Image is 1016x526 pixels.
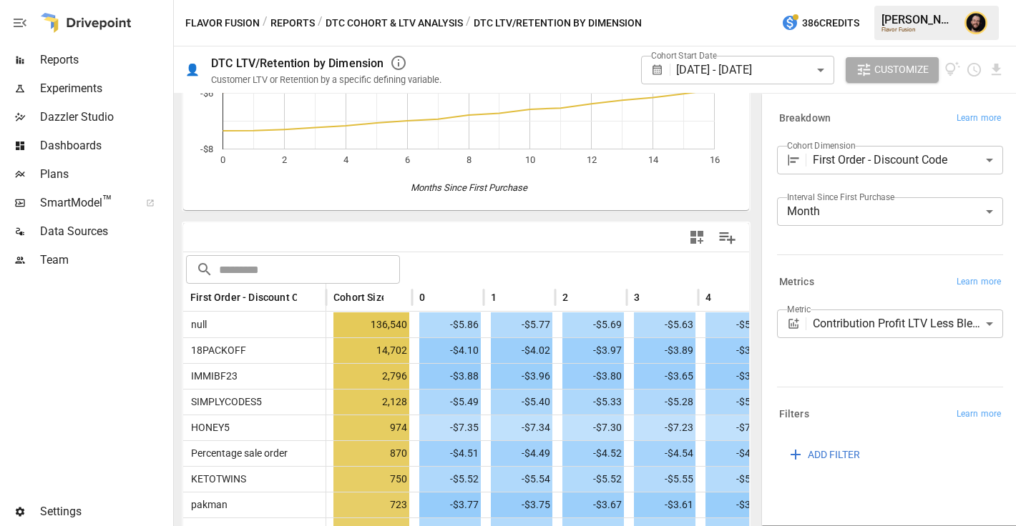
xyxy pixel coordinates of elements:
[634,312,695,337] span: -$5.63
[562,312,624,337] span: -$5.69
[562,492,624,517] span: -$3.67
[525,154,535,165] text: 10
[419,467,481,492] span: -$5.52
[562,441,624,466] span: -$4.52
[634,364,695,389] span: -$3.65
[282,154,287,165] text: 2
[713,287,733,307] button: Sort
[491,467,552,492] span: -$5.54
[964,11,987,34] img: Ciaran Nugent
[333,492,409,517] span: 723
[648,154,659,165] text: 14
[419,492,481,517] span: -$3.77
[333,415,409,440] span: 974
[185,396,262,407] span: SIMPLYCODES5
[40,80,170,97] span: Experiments
[343,154,349,165] text: 4
[102,192,112,210] span: ™
[419,338,481,363] span: -$4.10
[200,144,213,154] text: -$8
[40,503,170,520] span: Settings
[705,415,767,440] span: -$7.17
[263,14,268,32] div: /
[411,182,528,193] text: Months Since First Purchase
[211,74,441,85] div: Customer LTV or Retention by a specific defining variable.
[491,290,497,304] span: 1
[40,166,170,183] span: Plans
[185,14,260,32] button: Flavor Fusion
[777,442,870,467] button: ADD FILTER
[419,415,481,440] span: -$7.35
[333,389,409,415] span: 2,128
[634,441,695,466] span: -$4.54
[957,111,1001,126] span: Learn more
[426,287,446,307] button: Sort
[881,13,956,26] div: [PERSON_NAME]
[200,88,213,99] text: -$6
[570,287,590,307] button: Sort
[705,492,767,517] span: -$3.45
[333,338,409,363] span: 14,702
[562,415,624,440] span: -$7.30
[270,14,315,32] button: Reports
[957,407,1001,422] span: Learn more
[40,194,130,212] span: SmartModel
[185,447,288,459] span: Percentage sale order
[634,492,695,517] span: -$3.61
[40,137,170,154] span: Dashboards
[405,154,410,165] text: 6
[333,364,409,389] span: 2,796
[711,222,743,254] button: Manage Columns
[185,319,207,330] span: null
[881,26,956,33] div: Flavor Fusion
[185,473,246,485] span: KETOTWINS
[419,389,481,415] span: -$5.49
[491,338,552,363] span: -$4.02
[802,14,859,32] span: 386 Credits
[562,389,624,415] span: -$5.33
[944,57,961,83] button: View documentation
[40,109,170,126] span: Dazzler Studio
[988,61,1005,78] button: Download report
[333,441,409,466] span: 870
[874,61,929,79] span: Customize
[190,290,316,304] span: First Order - Discount Code
[562,338,624,363] span: -$3.97
[491,364,552,389] span: -$3.96
[705,441,767,466] span: -$4.63
[966,61,982,78] button: Schedule report
[634,290,640,304] span: 3
[466,14,471,32] div: /
[705,467,767,492] span: -$5.60
[808,446,860,464] span: ADD FILTER
[634,389,695,415] span: -$5.28
[846,57,939,83] button: Customize
[705,312,767,337] span: -$5.57
[634,415,695,440] span: -$7.23
[787,191,894,203] label: Interval Since First Purchase
[705,290,711,304] span: 4
[498,287,518,307] button: Sort
[777,197,1003,226] div: Month
[813,146,1003,174] div: First Order - Discount Code
[185,63,200,76] div: 👤
[467,154,472,165] text: 8
[333,290,387,304] span: Cohort Size
[40,252,170,269] span: Team
[813,309,1003,338] div: Contribution Profit LTV Less Blended CAC*
[385,287,405,307] button: Sort
[419,312,481,337] span: -$5.86
[676,56,834,84] div: [DATE] - [DATE]
[491,312,552,337] span: -$5.77
[787,139,855,152] label: Cohort Dimension
[211,56,384,70] div: DTC LTV/Retention by Dimension
[185,499,228,510] span: pakman
[419,290,425,304] span: 0
[641,287,661,307] button: Sort
[40,223,170,240] span: Data Sources
[491,492,552,517] span: -$3.75
[705,338,767,363] span: -$3.84
[419,441,481,466] span: -$4.51
[956,3,996,43] button: Ciaran Nugent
